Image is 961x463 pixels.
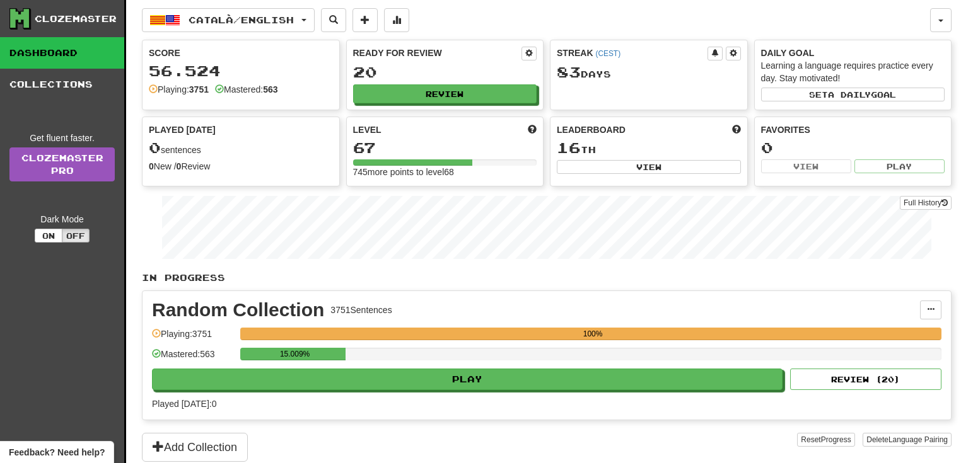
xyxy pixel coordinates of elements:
[9,147,115,181] a: ClozemasterPro
[761,159,851,173] button: View
[62,229,90,243] button: Off
[9,213,115,226] div: Dark Mode
[215,83,278,96] div: Mastered:
[177,161,182,171] strong: 0
[189,84,209,94] strong: 3751
[330,304,392,316] div: 3751 Sentences
[761,123,945,136] div: Favorites
[384,8,409,32] button: More stats
[321,8,346,32] button: Search sentences
[595,49,620,58] a: (CEST)
[263,84,277,94] strong: 563
[149,139,161,156] span: 0
[557,123,626,136] span: Leaderboard
[142,433,248,462] button: Add Collection
[152,300,324,319] div: Random Collection
[353,166,537,178] div: 745 more points to level 68
[557,47,708,59] div: Streak
[828,90,871,99] span: a daily
[149,160,333,173] div: New / Review
[821,435,851,444] span: Progress
[142,8,315,32] button: Català/English
[353,84,537,103] button: Review
[149,123,216,136] span: Played [DATE]
[557,63,581,81] span: 83
[353,47,522,59] div: Ready for Review
[761,140,945,156] div: 0
[244,328,941,340] div: 100%
[142,272,952,284] p: In Progress
[900,196,952,210] button: Full History
[761,59,945,84] div: Learning a language requires practice every day. Stay motivated!
[152,348,234,369] div: Mastered: 563
[557,139,581,156] span: 16
[152,328,234,348] div: Playing: 3751
[149,161,154,171] strong: 0
[863,433,952,447] button: DeleteLanguage Pairing
[35,229,62,243] button: On
[761,47,945,59] div: Daily Goal
[353,140,537,156] div: 67
[149,63,333,79] div: 56.524
[149,83,209,96] div: Playing:
[761,88,945,101] button: Seta dailygoal
[790,369,941,390] button: Review (20)
[9,132,115,144] div: Get fluent faster.
[244,348,346,360] div: 15.009%
[152,399,216,409] span: Played [DATE]: 0
[557,160,741,174] button: View
[732,123,741,136] span: This week in points, UTC
[557,64,741,81] div: Day s
[189,14,294,25] span: Català / English
[152,369,783,390] button: Play
[854,159,945,173] button: Play
[797,433,854,447] button: ResetProgress
[353,123,381,136] span: Level
[528,123,537,136] span: Score more points to level up
[888,435,948,444] span: Language Pairing
[149,140,333,156] div: sentences
[35,13,117,25] div: Clozemaster
[557,140,741,156] div: th
[9,446,105,459] span: Open feedback widget
[352,8,378,32] button: Add sentence to collection
[149,47,333,59] div: Score
[353,64,537,80] div: 20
